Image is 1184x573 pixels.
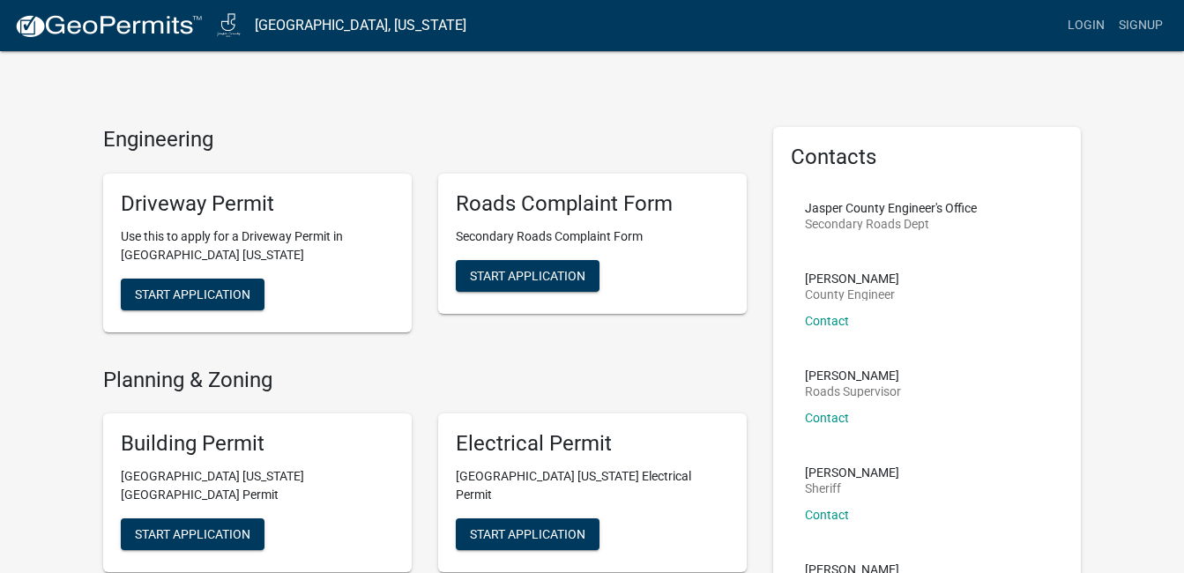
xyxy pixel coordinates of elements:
button: Start Application [121,279,264,310]
p: [PERSON_NAME] [805,272,899,285]
p: Secondary Roads Dept [805,218,977,230]
h5: Contacts [791,145,1064,170]
a: Contact [805,411,849,425]
a: Contact [805,508,849,522]
span: Start Application [470,268,585,282]
img: Jasper County, Iowa [217,13,241,37]
a: Signup [1112,9,1170,42]
p: [PERSON_NAME] [805,369,901,382]
h4: Engineering [103,127,747,153]
p: [GEOGRAPHIC_DATA] [US_STATE] Electrical Permit [456,467,729,504]
h4: Planning & Zoning [103,368,747,393]
p: Jasper County Engineer's Office [805,202,977,214]
p: Sheriff [805,482,899,495]
p: Roads Supervisor [805,385,901,398]
p: [GEOGRAPHIC_DATA] [US_STATE][GEOGRAPHIC_DATA] Permit [121,467,394,504]
a: [GEOGRAPHIC_DATA], [US_STATE] [255,11,466,41]
p: [PERSON_NAME] [805,466,899,479]
h5: Electrical Permit [456,431,729,457]
p: Use this to apply for a Driveway Permit in [GEOGRAPHIC_DATA] [US_STATE] [121,227,394,264]
span: Start Application [135,286,250,301]
button: Start Application [121,518,264,550]
a: Login [1061,9,1112,42]
p: County Engineer [805,288,899,301]
span: Start Application [470,527,585,541]
h5: Building Permit [121,431,394,457]
h5: Roads Complaint Form [456,191,729,217]
span: Start Application [135,527,250,541]
a: Contact [805,314,849,328]
h5: Driveway Permit [121,191,394,217]
p: Secondary Roads Complaint Form [456,227,729,246]
button: Start Application [456,260,599,292]
button: Start Application [456,518,599,550]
